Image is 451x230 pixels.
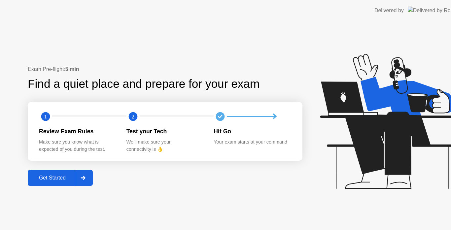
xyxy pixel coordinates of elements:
[65,66,79,72] b: 5 min
[126,127,203,136] div: Test your Tech
[39,127,116,136] div: Review Exam Rules
[28,170,93,186] button: Get Started
[214,127,291,136] div: Hit Go
[28,65,302,73] div: Exam Pre-flight:
[132,113,134,119] text: 2
[44,113,47,119] text: 1
[30,175,75,181] div: Get Started
[214,139,291,146] div: Your exam starts at your command
[39,139,116,153] div: Make sure you know what is expected of you during the test.
[28,75,260,93] div: Find a quiet place and prepare for your exam
[126,139,203,153] div: We’ll make sure your connectivity is 👌
[374,7,404,15] div: Delivered by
